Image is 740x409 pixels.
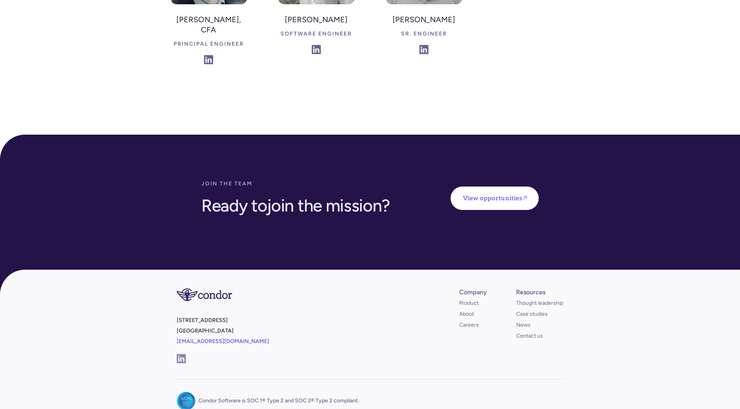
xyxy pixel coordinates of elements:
h4: [PERSON_NAME], CFA [170,12,247,37]
span:  [523,195,527,200]
p: Condor Software is SOC 1® Type 2 and SOC 2® Type 2 compliant. [199,397,359,405]
p: [STREET_ADDRESS] [GEOGRAPHIC_DATA] [177,315,367,353]
h4: [PERSON_NAME] [280,12,352,27]
h2: Ready to [201,192,390,217]
a: [EMAIL_ADDRESS][DOMAIN_NAME] [177,338,269,345]
div: Join the team [201,176,390,192]
div: Resources [516,288,545,296]
a: Case studies [516,310,548,318]
div: Software Engineer [280,27,352,41]
div: Sr. Engineer [392,27,455,41]
h4: [PERSON_NAME] [392,12,455,27]
a: Contact us [516,332,543,340]
a: Product [459,299,479,307]
a: Careers [459,321,479,329]
a: Thought leadership [516,299,563,307]
div: Principal Engineer [170,37,247,51]
span: join the mission? [267,195,390,216]
div: Company [459,288,487,296]
a: View opportunities [451,187,539,210]
a: About [459,310,474,318]
a: News [516,321,531,329]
